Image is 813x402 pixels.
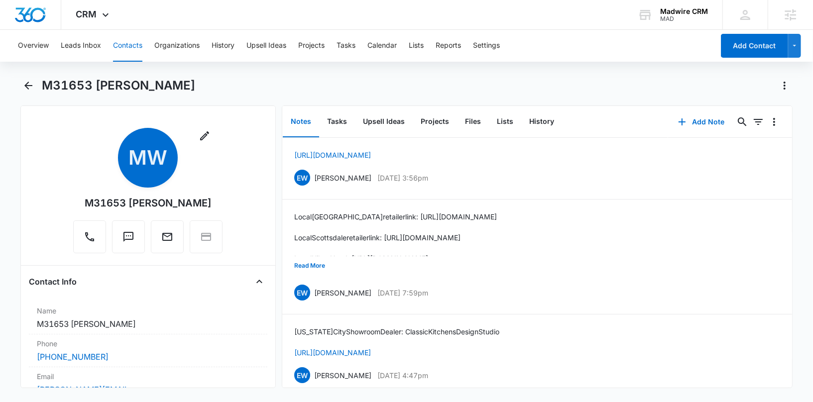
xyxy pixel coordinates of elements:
[151,220,184,253] button: Email
[20,78,36,94] button: Back
[473,30,500,62] button: Settings
[294,211,497,222] p: Local [GEOGRAPHIC_DATA] retailer link: [URL][DOMAIN_NAME]
[29,367,267,400] div: Email[PERSON_NAME][EMAIL_ADDRESS][DOMAIN_NAME]
[721,34,788,58] button: Add Contact
[660,15,708,22] div: account id
[298,30,325,62] button: Projects
[294,367,310,383] span: EW
[37,371,259,382] label: Email
[112,220,145,253] button: Text
[355,106,413,137] button: Upsell Ideas
[151,236,184,244] a: Email
[734,114,750,130] button: Search...
[314,370,371,381] p: [PERSON_NAME]
[118,128,178,188] span: MW
[377,288,428,298] p: [DATE] 7:59pm
[29,301,267,334] div: NameM31653 [PERSON_NAME]
[37,384,136,396] a: [PERSON_NAME][EMAIL_ADDRESS][DOMAIN_NAME]
[294,170,310,186] span: EW
[521,106,562,137] button: History
[314,173,371,183] p: [PERSON_NAME]
[337,30,355,62] button: Tasks
[29,276,77,288] h4: Contact Info
[283,106,319,137] button: Notes
[294,232,497,243] p: Local Scottsdale retailer link: [URL][DOMAIN_NAME]
[246,30,286,62] button: Upsell Ideas
[668,110,734,134] button: Add Note
[37,305,259,316] label: Name
[212,30,234,62] button: History
[367,30,397,62] button: Calendar
[18,30,49,62] button: Overview
[314,288,371,298] p: [PERSON_NAME]
[73,236,106,244] a: Call
[37,318,259,330] dd: M31653 [PERSON_NAME]
[457,106,489,137] button: Files
[73,220,106,253] button: Call
[61,30,101,62] button: Leads Inbox
[29,334,267,367] div: Phone[PHONE_NUMBER]
[85,196,212,210] div: M31653 [PERSON_NAME]
[113,30,142,62] button: Contacts
[377,370,428,381] p: [DATE] 4:47pm
[37,351,109,363] a: [PHONE_NUMBER]
[112,236,145,244] a: Text
[377,173,428,183] p: [DATE] 3:56pm
[294,151,371,159] a: [URL][DOMAIN_NAME]
[42,78,195,93] h1: M31653 [PERSON_NAME]
[37,338,259,349] label: Phone
[251,274,267,290] button: Close
[750,114,766,130] button: Filters
[766,114,782,130] button: Overflow Menu
[294,348,371,357] a: [URL][DOMAIN_NAME]
[319,106,355,137] button: Tasks
[294,256,325,275] button: Read More
[154,30,200,62] button: Organizations
[409,30,424,62] button: Lists
[294,285,310,301] span: EW
[436,30,461,62] button: Reports
[660,7,708,15] div: account name
[413,106,457,137] button: Projects
[777,78,793,94] button: Actions
[489,106,521,137] button: Lists
[76,9,97,19] span: CRM
[294,326,499,337] p: [US_STATE] City Showroom Dealer: Classic Kitchens Design Studio
[294,253,497,264] p: Local Hilton Head: [URL][DOMAIN_NAME]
